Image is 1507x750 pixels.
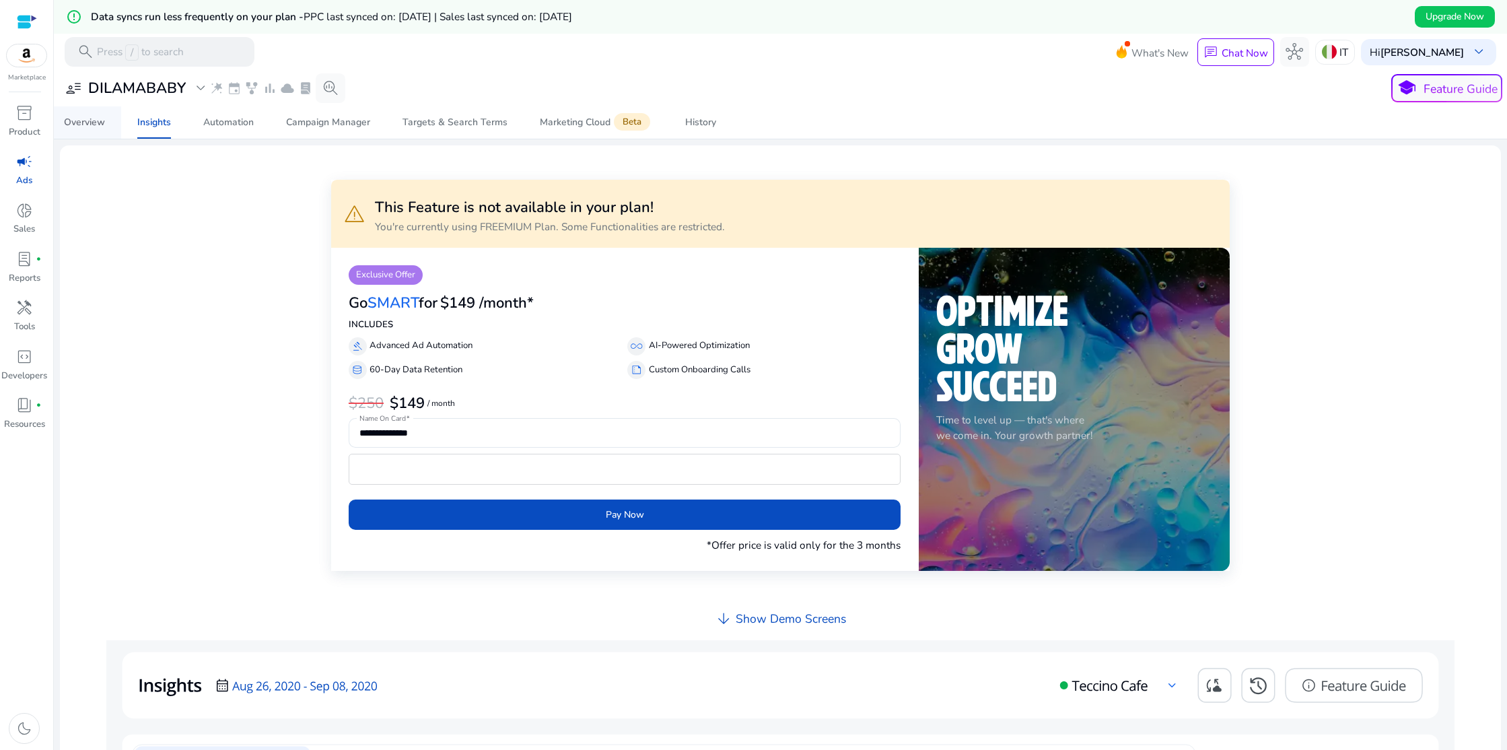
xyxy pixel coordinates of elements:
mat-icon: error_outline [66,9,82,25]
p: *Offer price is valid only for the 3 months [707,537,901,553]
img: amazon.svg [7,44,47,67]
span: What's New [1131,41,1189,65]
div: Campaign Manager [286,118,370,127]
img: tab_domain_overview_orange.svg [56,78,67,89]
iframe: Secure card payment input frame [356,456,893,483]
p: Product [9,126,40,139]
span: database [351,364,363,376]
span: summarize [631,364,643,376]
h3: Go for [349,294,437,312]
span: gavel [351,341,363,353]
span: warning [343,202,366,226]
span: fiber_manual_record [36,257,42,263]
mat-label: Name On Card [359,414,406,423]
span: family_history [244,81,259,96]
p: Hi [1370,47,1464,57]
span: search [77,43,94,61]
b: $149 [390,393,425,413]
p: 60-Day Data Retention [370,364,462,377]
span: arrow_downward [715,610,732,627]
p: Tools [14,320,35,334]
b: [PERSON_NAME] [1380,45,1464,59]
p: Ads [16,174,32,188]
button: search_insights [316,73,345,103]
p: You're currently using FREEMIUM Plan. Some Functionalities are restricted. [375,219,725,234]
div: Targets & Search Terms [402,118,507,127]
span: dark_mode [15,720,33,737]
p: Developers [1,370,47,383]
span: wand_stars [209,81,224,96]
span: event [227,81,242,96]
img: website_grey.svg [22,35,32,46]
span: campaign [15,153,33,170]
p: Feature Guide [1424,80,1498,98]
p: INCLUDES [349,318,901,332]
span: expand_more [192,79,209,97]
p: IT [1339,40,1348,64]
h5: Data syncs run less frequently on your plan - [91,11,572,23]
span: / [125,44,138,61]
button: schoolFeature Guide [1391,74,1502,102]
p: Advanced Ad Automation [370,339,472,353]
h4: Show Demo Screens [736,612,846,626]
div: History [685,118,716,127]
button: hub [1280,37,1310,67]
span: lab_profile [15,250,33,268]
span: bar_chart [262,81,277,96]
p: Marketplace [8,73,46,83]
h3: $250 [349,395,384,412]
p: Reports [9,272,40,285]
div: v 4.0.24 [38,22,66,32]
span: Beta [614,113,650,131]
span: search_insights [322,79,339,97]
p: Custom Onboarding Calls [649,364,750,377]
p: Sales [13,223,35,236]
span: inventory_2 [15,104,33,122]
img: tab_keywords_by_traffic_grey.svg [135,78,146,89]
div: Marketing Cloud [540,116,653,129]
button: Pay Now [349,500,901,530]
span: Pay Now [606,508,644,522]
img: logo_orange.svg [22,22,32,32]
h3: DILAMABABY [88,79,186,97]
div: Keyword (traffico) [150,79,223,88]
span: cloud [280,81,295,96]
div: Dominio [71,79,103,88]
span: PPC last synced on: [DATE] | Sales last synced on: [DATE] [304,9,572,24]
img: it.svg [1322,44,1337,59]
p: Time to level up — that's where we come in. Your growth partner! [936,412,1212,443]
span: hub [1286,43,1303,61]
p: Exclusive Offer [349,265,423,285]
span: user_attributes [65,79,82,97]
h3: This Feature is not available in your plan! [375,199,725,216]
span: chat [1203,45,1218,60]
p: Chat Now [1222,46,1268,60]
div: Automation [203,118,254,127]
span: Upgrade Now [1426,9,1484,24]
span: SMART [367,293,419,313]
p: / month [427,399,455,408]
h3: $149 /month* [440,294,534,312]
span: donut_small [15,202,33,219]
span: school [1396,77,1417,99]
span: all_inclusive [631,341,643,353]
span: book_4 [15,397,33,414]
div: [PERSON_NAME]: [DOMAIN_NAME] [35,35,192,46]
span: keyboard_arrow_down [1470,43,1487,61]
p: AI-Powered Optimization [649,339,750,353]
span: lab_profile [298,81,313,96]
span: code_blocks [15,348,33,366]
div: Insights [137,118,171,127]
button: chatChat Now [1197,38,1273,66]
span: fiber_manual_record [36,403,42,409]
p: Press to search [97,44,184,61]
div: Overview [64,118,105,127]
button: Upgrade Now [1415,6,1495,28]
p: Resources [4,418,45,432]
span: handyman [15,299,33,316]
